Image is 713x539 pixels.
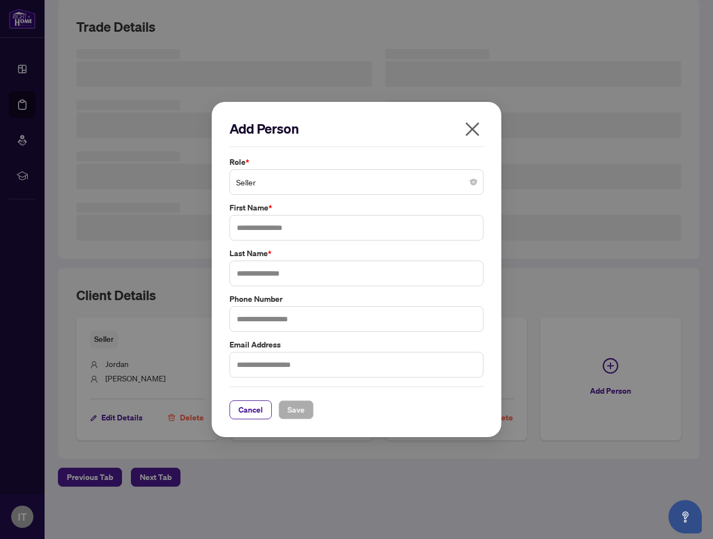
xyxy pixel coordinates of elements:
span: Seller [236,171,477,193]
button: Open asap [668,500,702,533]
h2: Add Person [229,120,484,138]
span: close [463,120,481,138]
span: Cancel [238,401,263,419]
label: Email Address [229,339,484,351]
label: Phone Number [229,293,484,305]
button: Save [279,400,314,419]
label: Last Name [229,247,484,259]
label: Role [229,156,484,168]
button: Cancel [229,400,272,419]
label: First Name [229,202,484,214]
span: close-circle [470,179,477,185]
